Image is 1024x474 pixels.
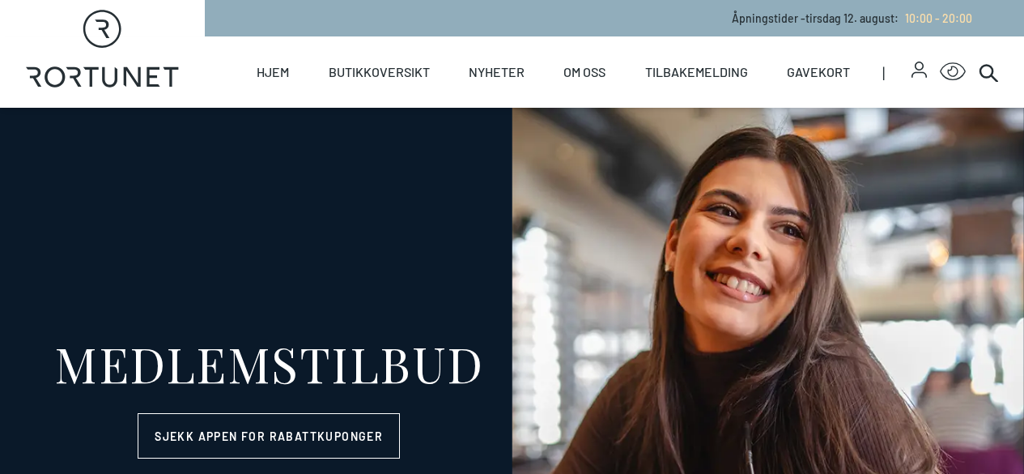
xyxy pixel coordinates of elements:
a: Nyheter [469,36,525,108]
a: Sjekk appen for rabattkuponger [138,413,400,459]
a: Om oss [563,36,605,108]
a: Gavekort [787,36,850,108]
a: 10:00 - 20:00 [899,11,972,25]
span: | [882,36,911,108]
p: Åpningstider - tirsdag 12. august : [732,10,972,27]
div: MEDLEMSTILBUD [54,339,484,387]
a: Tilbakemelding [645,36,748,108]
span: 10:00 - 20:00 [905,11,972,25]
a: Hjem [257,36,289,108]
button: Open Accessibility Menu [940,59,966,85]
a: Butikkoversikt [329,36,430,108]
